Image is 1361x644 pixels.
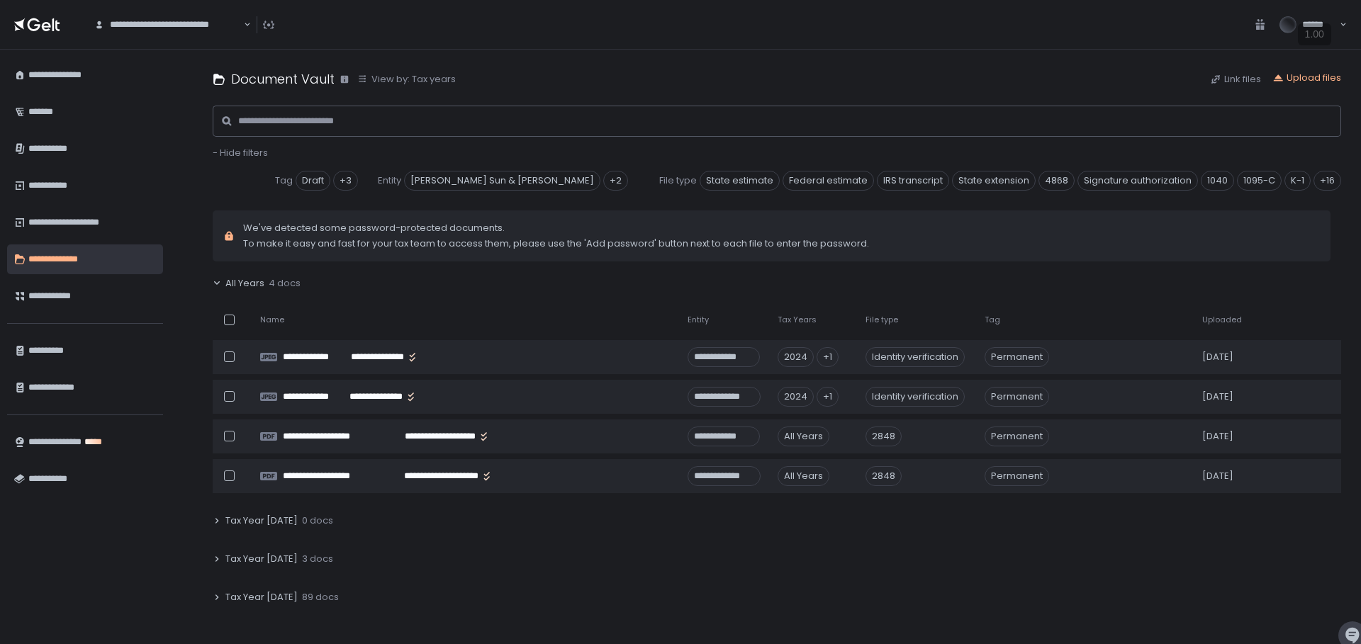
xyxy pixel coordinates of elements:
[700,171,780,191] span: State estimate
[1202,390,1233,403] span: [DATE]
[275,174,293,187] span: Tag
[213,147,268,159] button: - Hide filters
[333,171,358,191] div: +3
[1314,171,1341,191] div: +16
[1202,470,1233,482] span: [DATE]
[302,514,333,527] span: 0 docs
[817,387,839,407] div: +1
[85,10,251,40] div: Search for option
[778,347,814,367] div: 2024
[877,171,949,191] span: IRS transcript
[783,171,874,191] span: Federal estimate
[866,426,902,446] div: 2848
[985,426,1049,446] span: Permanent
[1202,315,1242,325] span: Uploaded
[1284,171,1311,191] span: K-1
[778,315,817,325] span: Tax Years
[225,277,264,290] span: All Years
[1202,351,1233,363] span: [DATE]
[213,146,268,159] span: - Hide filters
[231,69,335,89] h1: Document Vault
[985,315,1000,325] span: Tag
[778,426,829,446] div: All Years
[866,387,965,407] div: Identity verification
[866,347,965,367] div: Identity verification
[1237,171,1282,191] span: 1095-C
[225,553,298,565] span: Tax Year [DATE]
[1202,430,1233,443] span: [DATE]
[269,277,301,290] span: 4 docs
[952,171,1036,191] span: State extension
[296,171,330,191] span: Draft
[243,222,869,235] span: We've detected some password-protected documents.
[378,174,401,187] span: Entity
[302,553,333,565] span: 3 docs
[866,466,902,486] div: 2848
[302,591,339,604] span: 89 docs
[1077,171,1198,191] span: Signature authorization
[404,171,600,191] span: [PERSON_NAME] Sun & [PERSON_NAME]
[985,466,1049,486] span: Permanent
[985,347,1049,367] span: Permanent
[659,174,697,187] span: File type
[1210,73,1261,86] button: Link files
[225,591,298,604] span: Tax Year [DATE]
[1272,72,1341,84] button: Upload files
[260,315,284,325] span: Name
[1201,171,1234,191] span: 1040
[985,387,1049,407] span: Permanent
[243,237,869,250] span: To make it easy and fast for your tax team to access them, please use the 'Add password' button n...
[357,73,456,86] button: View by: Tax years
[817,347,839,367] div: +1
[688,315,709,325] span: Entity
[778,466,829,486] div: All Years
[1038,171,1075,191] span: 4868
[603,171,628,191] div: +2
[866,315,898,325] span: File type
[778,387,814,407] div: 2024
[225,514,298,527] span: Tax Year [DATE]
